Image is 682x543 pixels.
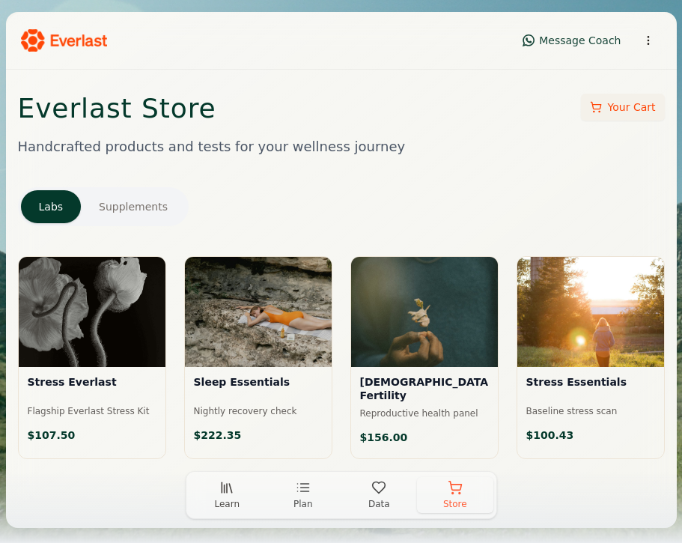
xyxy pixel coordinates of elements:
[28,406,156,417] h3: Flagship Everlast Stress Kit
[194,428,242,443] span: $ 222.35
[21,29,107,52] img: Everlast Logo
[526,428,574,443] span: $ 100.43
[360,376,489,402] h3: [DEMOGRAPHIC_DATA] Fertility
[526,406,655,417] h3: Baseline stress scan
[28,428,76,443] span: $ 107.50
[515,28,628,52] button: Message Coach
[581,94,665,121] button: Your Cart
[443,498,467,510] span: Store
[81,190,186,223] button: Supplements
[368,498,390,510] span: Data
[526,376,655,400] h3: Stress Essentials
[21,190,82,223] button: Labs
[194,406,323,417] h3: Nightly recovery check
[360,408,489,419] h3: Reproductive health panel
[539,33,621,48] span: Message Coach
[18,94,406,124] h1: Everlast Store
[194,376,323,400] h3: Sleep Essentials
[28,376,156,400] h3: Stress Everlast
[214,498,240,510] span: Learn
[18,136,406,157] p: Handcrafted products and tests for your wellness journey
[360,430,408,445] span: $ 156.00
[293,498,313,510] span: Plan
